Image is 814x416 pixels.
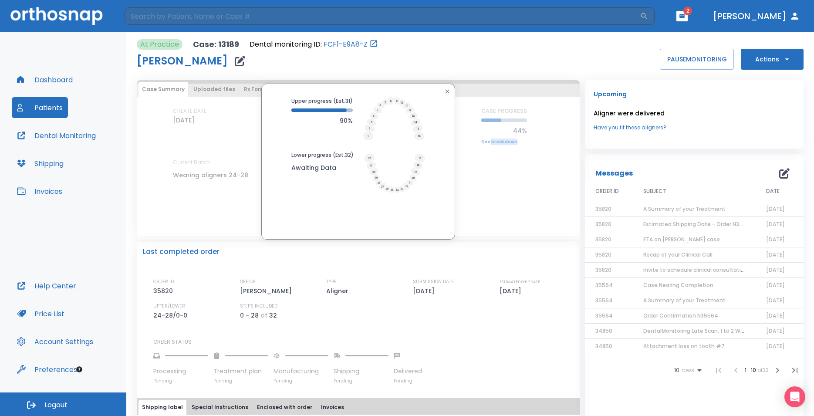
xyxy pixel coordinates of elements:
[394,378,422,384] p: Pending
[595,327,612,335] span: 34850
[153,367,208,376] p: Processing
[683,7,692,15] span: 2
[260,310,267,321] p: of
[595,220,611,228] span: 35820
[757,366,769,374] span: of 22
[766,220,785,228] span: [DATE]
[137,56,228,66] h1: [PERSON_NAME]
[334,378,388,384] p: Pending
[643,327,786,335] span: DentalMonitoring Late Scan: 1 to 2 Weeks Notification
[595,266,611,274] span: 35820
[660,49,734,70] button: PAUSEMONITORING
[674,367,679,373] span: 10
[595,342,612,350] span: 34850
[394,367,422,376] p: Delivered
[240,278,256,286] p: OFFICE
[643,266,750,274] span: Invite to schedule clinical consultation!
[188,400,252,415] button: Special Instructions
[190,82,239,97] button: Uploaded files
[291,151,354,159] p: Lower progress (Est. 32 )
[766,187,780,195] span: DATE
[240,302,277,310] p: STEPS INCLUDED
[594,124,795,132] a: Have you fit these aligners?
[143,247,220,257] p: Last completed order
[594,89,795,99] p: Upcoming
[240,310,259,321] p: 0 - 28
[250,39,322,50] p: Dental monitoring ID:
[250,39,378,50] div: Open patient in dental monitoring portal
[274,367,328,376] p: Manufacturing
[643,312,718,319] span: Order Confirmation N35564
[594,108,795,118] p: Aligner were delivered
[766,297,785,304] span: [DATE]
[643,236,720,243] span: ETA on [PERSON_NAME] case
[334,367,388,376] p: Shipping
[240,82,269,97] button: Rx Form
[12,303,70,324] button: Price List
[193,39,239,50] p: Case: 13189
[595,168,633,179] p: Messages
[643,281,713,289] span: Case Nearing Completion
[291,97,353,105] p: Upper progress (Est. 31 )
[153,310,190,321] p: 24-28/0-0
[12,69,78,90] button: Dashboard
[709,8,804,24] button: [PERSON_NAME]
[500,278,540,286] p: ESTIMATED SHIP DATE
[766,327,785,335] span: [DATE]
[153,278,174,286] p: ORDER ID
[679,367,694,373] span: rows
[413,286,438,296] p: [DATE]
[253,400,316,415] button: Enclosed with order
[153,302,185,310] p: UPPER/LOWER
[643,297,726,304] span: A Summary of your Treatment
[643,187,666,195] span: SUBJECT
[240,286,295,296] p: [PERSON_NAME]
[138,82,578,97] div: tabs
[291,162,354,173] p: Awaiting Data
[766,266,785,274] span: [DATE]
[741,49,804,70] button: Actions
[12,97,68,118] button: Patients
[766,251,785,258] span: [DATE]
[10,7,103,25] img: Orthosnap
[766,205,785,213] span: [DATE]
[274,378,328,384] p: Pending
[766,281,785,289] span: [DATE]
[643,251,713,258] span: Recap of your Clinical Call
[12,359,82,380] button: Preferences
[326,278,337,286] p: TYPE
[291,115,353,126] p: 90%
[595,312,613,319] span: 35564
[643,220,752,228] span: Estimated Shipping Date - Order N35820
[324,39,368,50] a: FCF1-E9A8-Z
[784,386,805,407] div: Open Intercom Messenger
[12,125,101,146] button: Dental Monitoring
[643,342,725,350] span: Attachment loss on tooth #7
[138,400,578,415] div: tabs
[766,312,785,319] span: [DATE]
[138,400,186,415] button: Shipping label
[500,286,524,296] p: [DATE]
[153,378,208,384] p: Pending
[595,205,611,213] span: 35820
[153,286,176,296] p: 35820
[595,251,611,258] span: 35820
[595,236,611,243] span: 35820
[595,297,613,304] span: 35564
[12,275,81,296] button: Help Center
[766,342,785,350] span: [DATE]
[12,153,69,174] button: Shipping
[326,286,351,296] p: Aligner
[213,378,268,384] p: Pending
[140,39,179,50] p: At Practice
[12,331,98,352] button: Account Settings
[12,181,68,202] button: Invoices
[153,338,574,346] p: ORDER STATUS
